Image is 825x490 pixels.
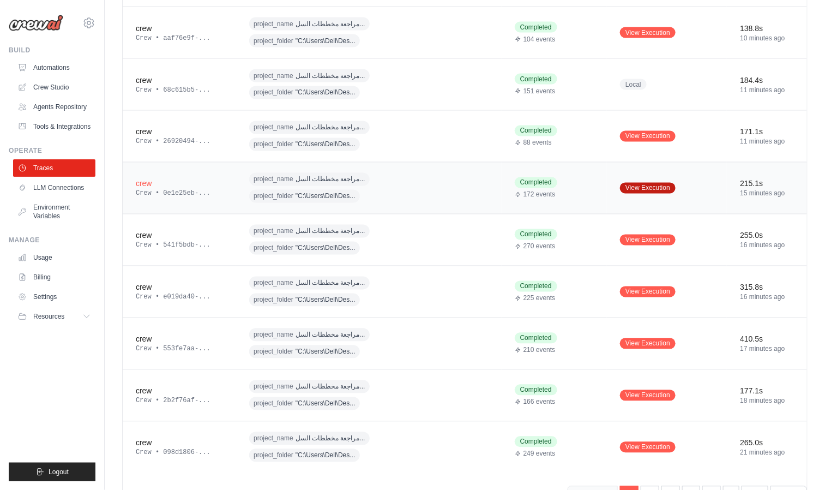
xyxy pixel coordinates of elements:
span: project_name [254,123,293,132]
span: Completed [515,281,557,292]
span: Completed [515,74,557,85]
div: project_name: مراجعة مخططات السلامة لمشروع البرج التجاري - دفعة أكتوبر 2025, project_folder: "C:\... [249,119,459,153]
div: Build [9,46,95,55]
span: Completed [515,126,557,136]
div: project_name: مراجعة مخططات السلامة لمشروع البرج التجاري - دفعة أكتوبر 2025, project_folder: "C:\... [249,16,459,50]
span: Completed [515,229,557,240]
span: مراجعة مخططات السل... [296,331,365,339]
a: Traces [13,159,95,177]
span: project_folder [254,192,293,201]
div: 15 minutes ago [740,189,794,198]
span: project_name [254,227,293,236]
div: 16 minutes ago [740,293,794,302]
span: project_folder [254,88,293,97]
button: Logout [9,463,95,481]
span: 249 events [523,450,556,458]
a: Environment Variables [13,199,95,225]
span: 172 events [523,190,556,199]
span: "C:\Users\Dell\Des... [296,88,356,97]
div: project_name: مراجعة مخططات السلامة لمشروع البرج التجاري - دفعة أكتوبر 2025, project_folder: "C:\... [249,275,459,309]
tr: View details for crew execution [123,369,807,421]
a: View Execution [620,442,676,453]
span: 151 events [523,87,556,95]
a: Crew Studio [13,79,95,96]
span: "C:\Users\Dell\Des... [296,37,356,45]
span: Completed [515,385,557,396]
span: project_folder [254,37,293,45]
div: crew [136,23,223,34]
div: 184.4s [740,75,794,86]
div: 138.8s [740,23,794,34]
span: 210 events [523,346,556,355]
div: Crew • 553fe7aa-... [136,345,223,354]
div: crew [136,334,223,345]
span: Logout [49,468,69,476]
a: View Execution [620,183,676,194]
div: 11 minutes ago [740,86,794,94]
a: View Execution [620,131,676,142]
span: project_name [254,279,293,288]
div: 17 minutes ago [740,345,794,354]
span: مراجعة مخططات السل... [296,175,365,184]
a: Usage [13,249,95,266]
span: "C:\Users\Dell\Des... [296,244,356,253]
span: 88 events [523,139,552,147]
tr: View details for crew execution [123,214,807,266]
tr: View details for crew execution [123,110,807,162]
div: project_name: مراجعة مخططات السلامة لمشروع البرج التجاري - دفعة أكتوبر 2025, project_folder: "C:\... [249,431,459,464]
div: crew [136,386,223,397]
a: Automations [13,59,95,76]
span: 270 events [523,242,556,251]
div: crew [136,178,223,189]
span: مراجعة مخططات السل... [296,227,365,236]
img: Logo [9,15,63,31]
span: "C:\Users\Dell\Des... [296,399,356,408]
span: 166 events [523,398,556,407]
a: Billing [13,268,95,286]
a: View Execution [620,235,676,246]
div: crew [136,230,223,241]
div: 265.0s [740,438,794,449]
span: Completed [515,177,557,188]
tr: View details for crew execution [123,421,807,473]
tr: View details for crew execution [123,266,807,318]
tr: View details for crew execution [123,7,807,58]
span: project_folder [254,296,293,304]
span: مراجعة مخططات السل... [296,123,365,132]
span: project_name [254,331,293,339]
div: crew [136,127,223,138]
tr: View details for crew execution [123,58,807,110]
tr: View details for crew execution [123,318,807,369]
div: 255.0s [740,230,794,241]
div: Crew • 0e1e25eb-... [136,189,223,198]
span: Completed [515,437,557,447]
div: Crew • 541f5bdb-... [136,241,223,250]
span: "C:\Users\Dell\Des... [296,140,356,149]
div: 16 minutes ago [740,241,794,250]
span: "C:\Users\Dell\Des... [296,348,356,356]
span: 104 events [523,35,556,44]
span: مراجعة مخططات السل... [296,383,365,391]
a: View Execution [620,286,676,297]
div: Crew • 098d1806-... [136,449,223,457]
a: View Execution [620,338,676,349]
div: 215.1s [740,178,794,189]
div: project_name: مراجعة مخططات السلامة لمشروع البرج التجاري - دفعة أكتوبر 2025, project_folder: "C:\... [249,68,459,101]
div: 10 minutes ago [740,34,794,43]
span: "C:\Users\Dell\Des... [296,451,356,460]
div: 11 minutes ago [740,138,794,146]
div: Operate [9,146,95,155]
span: 225 events [523,294,556,303]
div: Manage [9,236,95,244]
tr: View details for crew execution [123,162,807,214]
div: Crew • 68c615b5-... [136,86,223,94]
a: LLM Connections [13,179,95,196]
div: crew [136,282,223,293]
div: Crew • 2b2f76af-... [136,397,223,405]
span: project_folder [254,348,293,356]
span: Completed [515,333,557,344]
a: Settings [13,288,95,306]
span: مراجعة مخططات السل... [296,279,365,288]
span: project_name [254,20,293,28]
div: project_name: مراجعة مخططات السلامة لمشروع البرج التجاري - دفعة أكتوبر 2025, project_folder: "C:\... [249,379,459,413]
